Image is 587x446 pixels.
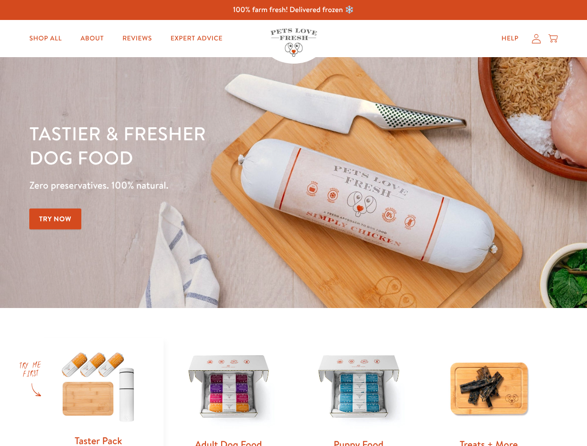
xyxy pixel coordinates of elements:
p: Zero preservatives. 100% natural. [29,177,382,194]
a: Reviews [115,29,159,48]
a: Help [494,29,526,48]
a: Shop All [22,29,69,48]
h1: Tastier & fresher dog food [29,121,382,170]
a: Expert Advice [163,29,230,48]
img: Pets Love Fresh [270,28,317,57]
a: Try Now [29,209,81,230]
a: About [73,29,111,48]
